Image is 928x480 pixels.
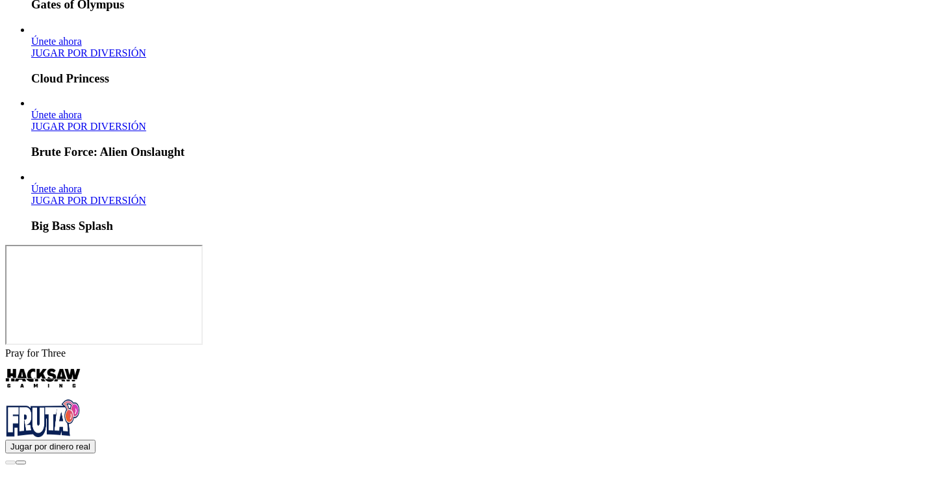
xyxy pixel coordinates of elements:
a: Big Bass Splash [31,183,82,194]
a: Big Bass Splash [31,195,146,206]
img: Showcase logo [5,399,81,437]
button: next slide [16,461,26,464]
span: Jugar por dinero real [10,442,90,451]
span: Únete ahora [31,109,82,120]
h3: Brute Force: Alien Onslaught [31,145,923,159]
h3: Big Bass Splash [31,219,923,233]
div: Pray for Three [5,347,923,359]
span: Únete ahora [31,183,82,194]
a: Brute Force: Alien Onslaught [31,121,146,132]
button: prev slide [5,461,16,464]
iframe: Pray for Three [5,245,203,345]
a: Brute Force: Alien Onslaught [31,109,82,120]
article: Big Bass Splash [31,171,923,233]
button: Jugar por dinero real [5,440,96,453]
a: Cloud Princess [31,47,146,58]
img: Hacksaw [5,359,81,397]
h3: Cloud Princess [31,71,923,86]
article: Cloud Princess [31,24,923,86]
span: Únete ahora [31,36,82,47]
article: Brute Force: Alien Onslaught [31,97,923,159]
a: Cloud Princess [31,36,82,47]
